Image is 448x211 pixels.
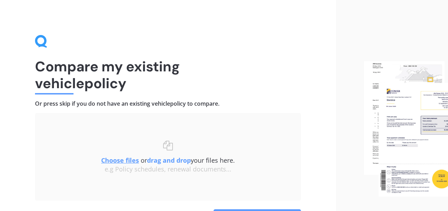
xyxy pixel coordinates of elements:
span: or your files here. [101,156,235,164]
img: files.webp [364,61,448,197]
div: e.g Policy schedules, renewal documents... [49,166,287,173]
h4: Or press skip if you do not have an existing vehicle policy to compare. [35,100,301,107]
u: Choose files [101,156,139,164]
b: drag and drop [147,156,191,164]
h1: Compare my existing vehicle policy [35,58,301,92]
